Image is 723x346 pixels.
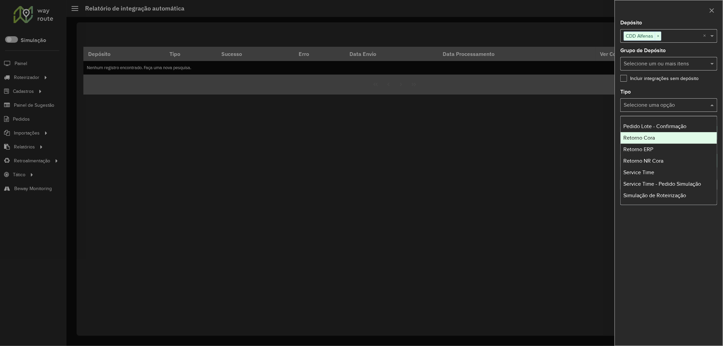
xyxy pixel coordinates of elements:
[623,169,654,175] span: Service Time
[620,46,666,55] label: Grupo de Depósito
[623,123,686,129] span: Pedido Lote - Confirmação
[620,19,642,27] label: Depósito
[623,158,663,164] span: Retorno NR Cora
[623,181,701,187] span: Service Time - Pedido Simulação
[620,116,717,205] ng-dropdown-panel: Options list
[703,32,709,40] span: Clear all
[620,75,699,82] label: Incluir integrações sem depósito
[624,32,655,40] span: CDD Alfenas
[623,146,653,152] span: Retorno ERP
[623,192,686,198] span: Simulação de Roteirização
[655,32,661,40] span: ×
[620,88,631,96] label: Tipo
[623,135,655,141] span: Retorno Cora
